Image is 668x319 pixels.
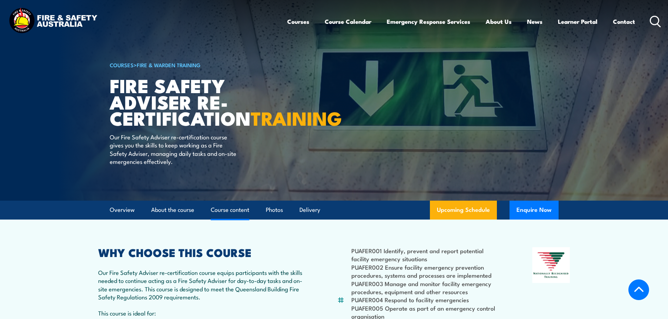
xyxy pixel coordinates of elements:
a: Photos [266,201,283,219]
a: Upcoming Schedule [430,201,497,220]
p: Our Fire Safety Adviser re-certification course gives you the skills to keep working as a Fire Sa... [110,133,238,166]
h2: WHY CHOOSE THIS COURSE [98,247,303,257]
a: News [527,12,542,31]
li: PUAFER001 Identify, prevent and report potential facility emergency situations [351,247,498,263]
a: Overview [110,201,135,219]
a: Contact [613,12,635,31]
a: Learner Portal [558,12,598,31]
a: Courses [287,12,309,31]
a: Delivery [299,201,320,219]
a: About Us [486,12,512,31]
button: Enquire Now [510,201,559,220]
li: PUAFER004 Respond to facility emergencies [351,296,498,304]
a: COURSES [110,61,134,69]
li: PUAFER003 Manage and monitor facility emergency procedures, equipment and other resources [351,279,498,296]
a: About the course [151,201,194,219]
a: Course Calendar [325,12,371,31]
h6: > [110,61,283,69]
a: Course content [211,201,249,219]
a: Fire & Warden Training [137,61,201,69]
strong: TRAINING [251,103,342,132]
p: This course is ideal for: [98,309,303,317]
p: Our Fire Safety Adviser re-certification course equips participants with the skills needed to con... [98,268,303,301]
img: Nationally Recognised Training logo. [532,247,570,283]
li: PUAFER002 Ensure facility emergency prevention procedures, systems and processes are implemented [351,263,498,279]
a: Emergency Response Services [387,12,470,31]
h1: Fire Safety Adviser Re-certification [110,77,283,126]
